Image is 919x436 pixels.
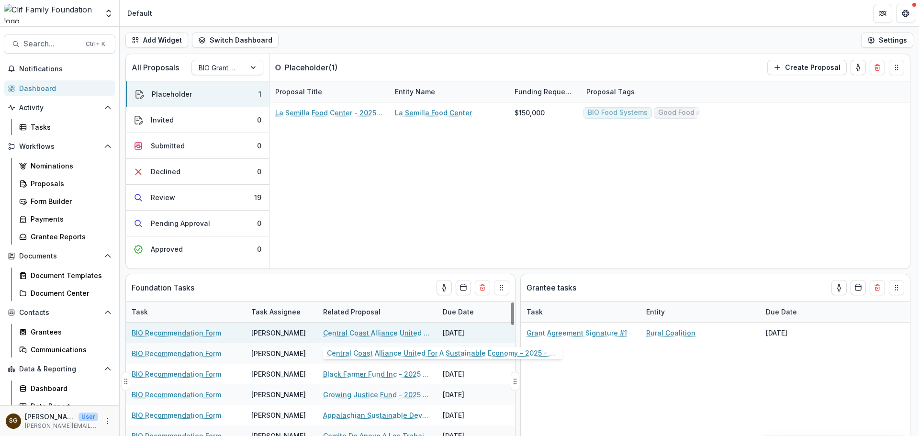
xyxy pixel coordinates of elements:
[317,307,386,317] div: Related Proposal
[84,39,107,49] div: Ctrl + K
[251,369,306,379] div: [PERSON_NAME]
[323,410,431,420] a: Appalachian Sustainable Development - 2025 - BIO Grant Application
[31,327,108,337] div: Grantees
[640,307,671,317] div: Entity
[23,39,80,48] span: Search...
[31,196,108,206] div: Form Builder
[456,280,471,295] button: Calendar
[4,80,115,96] a: Dashboard
[15,229,115,245] a: Grantee Reports
[19,65,112,73] span: Notifications
[15,211,115,227] a: Payments
[132,348,221,358] a: BIO Recommendation Form
[126,302,246,322] div: Task
[509,81,581,102] div: Funding Requested
[317,302,437,322] div: Related Proposal
[257,218,261,228] div: 0
[588,109,648,117] span: BIO Food Systems
[192,33,279,48] button: Switch Dashboard
[15,268,115,283] a: Document Templates
[257,167,261,177] div: 0
[123,6,156,20] nav: breadcrumb
[31,122,108,132] div: Tasks
[437,307,480,317] div: Due Date
[323,369,431,379] a: Black Farmer Fund Inc - 2025 - BIO Grant Application
[15,398,115,414] a: Data Report
[152,89,192,99] div: Placeholder
[889,60,904,75] button: Drag
[19,143,100,151] span: Workflows
[527,328,627,338] a: Grant Agreement Signature #1
[323,390,431,400] a: Growing Justice Fund - 2025 - BIO Grant Application
[126,159,269,185] button: Declined0
[132,328,221,338] a: BIO Recommendation Form
[15,176,115,191] a: Proposals
[251,348,306,358] div: [PERSON_NAME]
[285,62,357,73] p: Placeholder ( 1 )
[31,161,108,171] div: Nominations
[251,410,306,420] div: [PERSON_NAME]
[15,324,115,340] a: Grantees
[19,309,100,317] span: Contacts
[269,87,328,97] div: Proposal Title
[4,361,115,377] button: Open Data & Reporting
[494,280,509,295] button: Drag
[851,280,866,295] button: Calendar
[15,342,115,358] a: Communications
[4,248,115,264] button: Open Documents
[125,33,188,48] button: Add Widget
[132,390,221,400] a: BIO Recommendation Form
[78,413,98,421] p: User
[15,158,115,174] a: Nominations
[475,280,490,295] button: Delete card
[760,307,803,317] div: Due Date
[31,345,108,355] div: Communications
[126,211,269,236] button: Pending Approval0
[760,323,832,343] div: [DATE]
[395,108,472,118] a: La Semilla Food Center
[389,81,509,102] div: Entity Name
[126,185,269,211] button: Review19
[31,232,108,242] div: Grantee Reports
[760,302,832,322] div: Due Date
[437,384,509,405] div: [DATE]
[15,119,115,135] a: Tasks
[19,252,100,260] span: Documents
[132,62,179,73] p: All Proposals
[257,141,261,151] div: 0
[515,108,545,118] div: $150,000
[19,83,108,93] div: Dashboard
[246,302,317,322] div: Task Assignee
[132,369,221,379] a: BIO Recommendation Form
[25,412,75,422] p: [PERSON_NAME]
[437,364,509,384] div: [DATE]
[251,390,306,400] div: [PERSON_NAME]
[889,280,904,295] button: Drag
[15,380,115,396] a: Dashboard
[15,193,115,209] a: Form Builder
[127,8,152,18] div: Default
[437,323,509,343] div: [DATE]
[527,282,576,293] p: Grantee tasks
[126,133,269,159] button: Submitted0
[31,288,108,298] div: Document Center
[151,218,210,228] div: Pending Approval
[257,115,261,125] div: 0
[4,4,98,23] img: Clif Family Foundation logo
[658,109,720,117] span: Good Food Access
[151,167,180,177] div: Declined
[581,81,700,102] div: Proposal Tags
[15,285,115,301] a: Document Center
[767,60,847,75] button: Create Proposal
[126,107,269,133] button: Invited0
[437,302,509,322] div: Due Date
[870,60,885,75] button: Delete card
[323,328,431,338] a: Central Coast Alliance United For A Sustainable Economy - 2025 - BIO Grant Application
[31,214,108,224] div: Payments
[437,343,509,364] div: [DATE]
[102,415,113,427] button: More
[581,87,640,97] div: Proposal Tags
[151,115,174,125] div: Invited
